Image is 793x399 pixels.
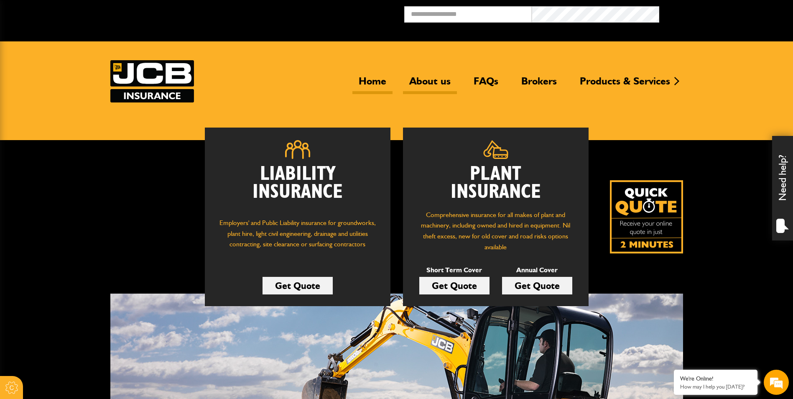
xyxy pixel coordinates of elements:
p: Annual Cover [502,265,572,276]
input: Enter your last name [11,77,153,96]
p: Comprehensive insurance for all makes of plant and machinery, including owned and hired in equipm... [416,210,576,252]
a: Get Quote [419,277,490,294]
div: We're Online! [680,375,751,382]
img: Quick Quote [610,180,683,253]
input: Enter your email address [11,102,153,120]
a: Home [352,75,393,94]
div: Minimize live chat window [137,4,157,24]
a: FAQs [467,75,505,94]
div: Chat with us now [43,47,140,58]
img: JCB Insurance Services logo [110,60,194,102]
button: Broker Login [659,6,787,19]
a: About us [403,75,457,94]
a: Get Quote [502,277,572,294]
a: Products & Services [574,75,676,94]
div: Need help? [772,136,793,240]
img: d_20077148190_company_1631870298795_20077148190 [14,46,35,58]
a: Get your insurance quote isn just 2-minutes [610,180,683,253]
input: Enter your phone number [11,127,153,145]
p: How may I help you today? [680,384,751,390]
a: Get Quote [263,277,333,294]
textarea: Type your message and hit 'Enter' [11,151,153,251]
p: Employers' and Public Liability insurance for groundworks, plant hire, light civil engineering, d... [217,217,378,258]
h2: Liability Insurance [217,165,378,210]
em: Start Chat [114,258,152,269]
a: Brokers [515,75,563,94]
h2: Plant Insurance [416,165,576,201]
p: Short Term Cover [419,265,490,276]
a: JCB Insurance Services [110,60,194,102]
